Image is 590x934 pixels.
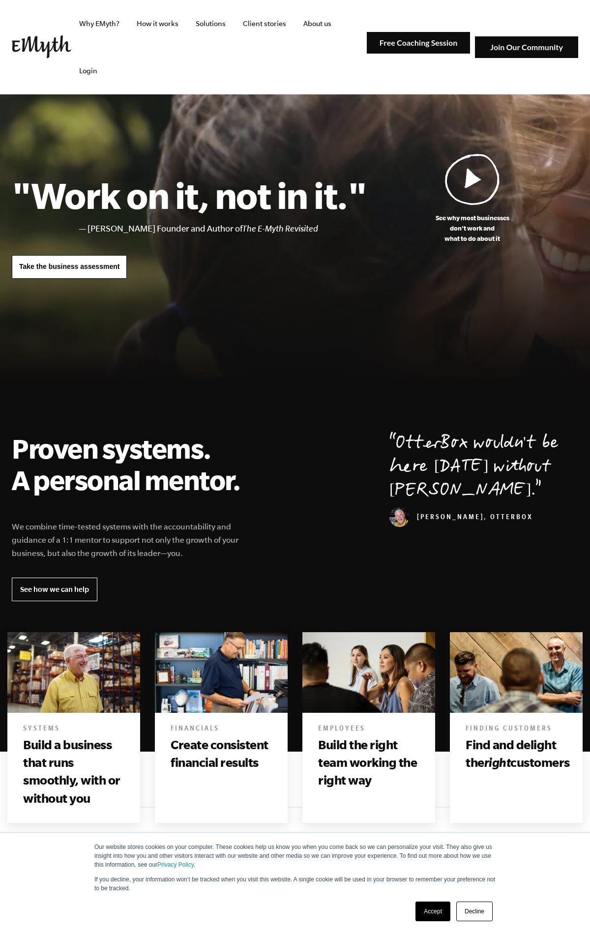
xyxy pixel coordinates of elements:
p: If you decline, your information won’t be tracked when you visit this website. A single cookie wi... [94,875,496,893]
h6: Employees [318,725,419,734]
a: Decline [456,902,493,921]
p: OtterBox wouldn't be here [DATE] without [PERSON_NAME]. [389,433,578,503]
p: See why most businesses don't work and what to do about it [366,213,578,244]
cite: [PERSON_NAME], OtterBox [389,514,533,522]
img: beyond the e myth, e-myth, the e myth, e myth revisited [7,632,140,713]
h2: Proven systems. A personal mentor. [12,433,252,496]
a: See how we can help [12,578,97,601]
a: Login [71,47,105,94]
a: See why most businessesdon't work andwhat to do about it [366,153,578,244]
img: Books include beyond the e myth, e-myth, the e myth [450,632,583,713]
img: Join Our Community [475,36,578,58]
h6: Finding Customers [466,725,567,734]
li: [PERSON_NAME] Founder and Author of [88,222,366,236]
a: Privacy Policy [157,861,194,868]
h1: "Work on it, not in it." [12,174,366,217]
i: The E-Myth Revisited [242,224,318,233]
a: Accept [415,902,450,921]
a: Take the business assessment [12,255,127,279]
h3: Create consistent financial results [171,736,272,772]
h6: Systems [23,725,124,734]
i: right [484,755,511,769]
img: Play Video [445,153,500,205]
p: We combine time-tested systems with the accountability and guidance of a 1:1 mentor to support no... [12,520,252,560]
h3: Build a business that runs smoothly, with or without you [23,736,124,807]
h3: Build the right team working the right way [318,736,419,789]
img: EMyth [12,35,71,58]
img: Free Coaching Session [367,32,470,54]
img: Curt Richardson, OtterBox [389,507,409,527]
img: beyond the e myth, e-myth, the e myth [155,632,288,713]
img: Books include beyond the e myth, e-myth, the e myth [302,632,435,713]
h6: Financials [171,725,272,734]
p: Our website stores cookies on your computer. These cookies help us know you when you come back so... [94,843,496,869]
span: Take the business assessment [19,263,119,270]
h3: Find and delight the customers [466,736,567,772]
